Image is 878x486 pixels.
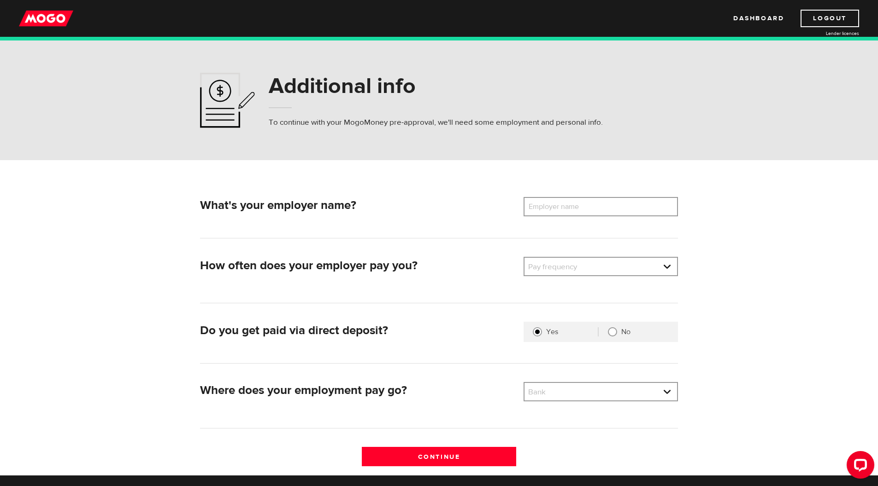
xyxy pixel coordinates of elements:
label: Yes [546,327,598,336]
iframe: LiveChat chat widget [839,447,878,486]
label: Employer name [524,197,598,216]
label: No [621,327,669,336]
p: To continue with your MogoMoney pre-approval, we'll need some employment and personal info. [269,117,603,128]
input: Yes [533,327,542,336]
a: Dashboard [733,10,784,27]
h2: Do you get paid via direct deposit? [200,324,516,338]
h2: How often does your employer pay you? [200,259,516,273]
img: mogo_logo-11ee424be714fa7cbb0f0f49df9e16ec.png [19,10,73,27]
h1: Additional info [269,74,603,98]
a: Logout [801,10,859,27]
input: No [608,327,617,336]
img: application-ef4f7aff46a5c1a1d42a38d909f5b40b.svg [200,73,255,128]
a: Lender licences [790,30,859,37]
h2: Where does your employment pay go? [200,383,516,398]
input: Continue [362,447,516,466]
h2: What's your employer name? [200,198,516,213]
